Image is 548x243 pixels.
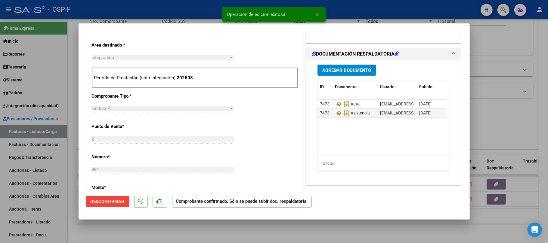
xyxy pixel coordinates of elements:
p: Punto de Venta [92,123,154,130]
button: Desconfirmar [86,196,129,207]
span: Factura A [92,106,111,111]
p: Monto [92,184,154,191]
p: Area destinado * [92,42,154,49]
span: [EMAIL_ADDRESS][DOMAIN_NAME] - [PERSON_NAME] S.A. [380,111,491,115]
i: Descargar documento [343,99,351,109]
strong: 202508 [177,75,193,80]
button: Agregar Documento [317,65,376,76]
p: Comprobante Tipo * [92,93,154,100]
p: Período de Prestación (sólo integración): [94,74,296,81]
span: [EMAIL_ADDRESS][DOMAIN_NAME] - [PERSON_NAME] S.A. [380,102,491,106]
p: Comprobante confirmado. Sólo se puede subir doc. respaldatoria. [172,196,312,208]
div: 2 total [317,156,449,171]
span: Agregar Documento [322,68,371,73]
span: [DATE] [419,102,432,106]
i: Descargar documento [343,108,351,118]
span: 74735 [320,102,332,106]
div: Open Intercom Messenger [528,223,542,237]
span: [DATE] [419,111,432,115]
span: 74736 [320,111,332,115]
datatable-header-cell: Subido [417,80,447,93]
span: x [317,12,319,17]
span: Usuario [380,84,395,89]
span: Auto [335,102,360,107]
span: Integración [92,55,114,60]
span: Operación de edición exitosa [227,11,286,17]
span: Documento [335,84,357,89]
button: x [312,9,324,20]
span: ID [320,84,324,89]
span: Subido [419,84,433,89]
datatable-header-cell: ID [317,80,333,93]
h1: DOCUMENTACIÓN RESPALDATORIA [312,50,399,58]
datatable-header-cell: Usuario [378,80,417,93]
span: Asistencia [335,111,370,116]
mat-expansion-panel-header: DOCUMENTACIÓN RESPALDATORIA [306,48,461,60]
div: DOCUMENTACIÓN RESPALDATORIA [306,60,461,185]
p: Número [92,153,154,160]
span: Desconfirmar [91,199,125,204]
datatable-header-cell: Documento [333,80,378,93]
